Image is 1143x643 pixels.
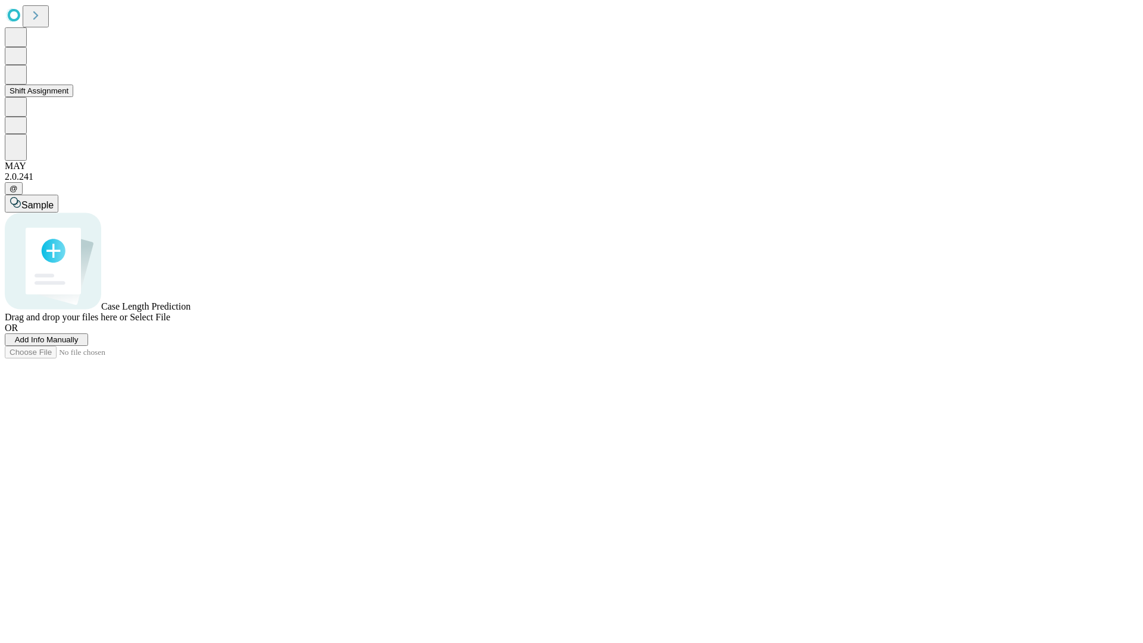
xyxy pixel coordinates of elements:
[21,200,54,210] span: Sample
[5,195,58,213] button: Sample
[5,85,73,97] button: Shift Assignment
[101,301,190,311] span: Case Length Prediction
[5,312,127,322] span: Drag and drop your files here or
[130,312,170,322] span: Select File
[5,161,1138,171] div: MAY
[5,182,23,195] button: @
[5,333,88,346] button: Add Info Manually
[10,184,18,193] span: @
[5,323,18,333] span: OR
[15,335,79,344] span: Add Info Manually
[5,171,1138,182] div: 2.0.241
